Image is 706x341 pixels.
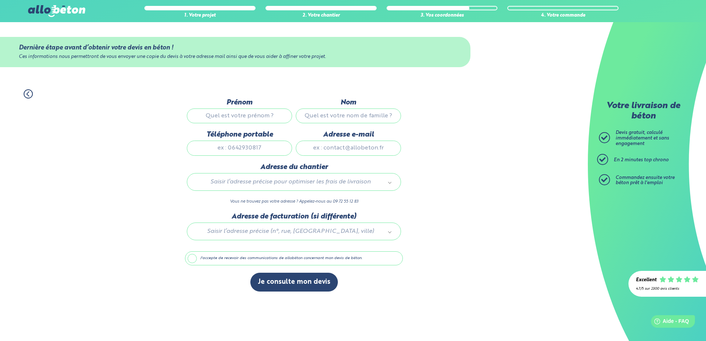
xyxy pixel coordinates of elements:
input: ex : 0642930817 [187,141,292,155]
div: 1. Votre projet [144,13,256,18]
label: Prénom [187,99,292,107]
iframe: Help widget launcher [640,312,698,333]
input: Quel est votre prénom ? [187,108,292,123]
input: Quel est votre nom de famille ? [296,108,401,123]
img: allobéton [28,5,85,17]
label: Adresse e-mail [296,131,401,139]
div: Dernière étape avant d’obtenir votre devis en béton ! [19,44,452,51]
span: Saisir l’adresse précise pour optimiser les frais de livraison [198,177,384,187]
div: 4. Votre commande [507,13,618,18]
div: 3. Vos coordonnées [387,13,498,18]
div: 2. Votre chantier [265,13,377,18]
label: J'accepte de recevoir des communications de allobéton concernant mon devis de béton. [185,251,403,265]
label: Nom [296,99,401,107]
button: Je consulte mon devis [250,273,338,292]
p: Vous ne trouvez pas votre adresse ? Appelez-nous au 09 72 55 12 83 [187,198,401,205]
label: Téléphone portable [187,131,292,139]
div: Ces informations nous permettront de vous envoyer une copie du devis à votre adresse mail ainsi q... [19,54,452,60]
input: ex : contact@allobeton.fr [296,141,401,155]
label: Adresse du chantier [187,163,401,171]
a: Saisir l’adresse précise pour optimiser les frais de livraison [195,177,393,187]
